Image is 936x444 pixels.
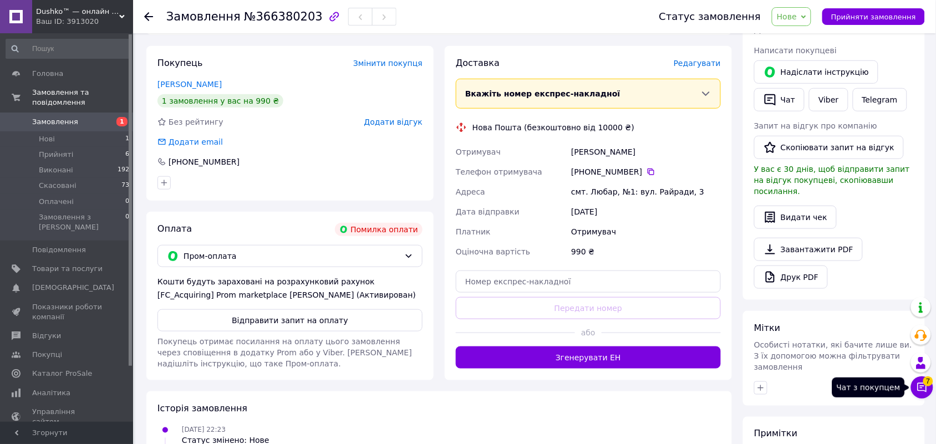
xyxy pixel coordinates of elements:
span: Dushko™ — онлайн маркет текстилю, який надихає ваш дім [36,7,119,17]
span: Повідомлення [32,245,86,255]
div: Помилка оплати [335,223,423,236]
span: Запит на відгук про компанію [754,121,877,130]
span: 6 [125,150,129,160]
button: Надіслати інструкцію [754,60,878,84]
div: Отримувач [569,222,723,242]
button: Чат [754,88,805,111]
button: Згенерувати ЕН [456,346,721,369]
span: Оплата [157,223,192,234]
span: 0 [125,212,129,232]
span: Оціночна вартість [456,247,530,256]
div: 990 ₴ [569,242,723,262]
span: Дії [754,24,766,34]
span: Доставка [456,58,500,68]
span: Прийняті [39,150,73,160]
div: Нова Пошта (безкоштовно від 10000 ₴) [470,122,637,133]
span: Головна [32,69,63,79]
span: Особисті нотатки, які бачите лише ви. З їх допомогою можна фільтрувати замовлення [754,340,912,371]
span: Пром-оплата [184,250,400,262]
span: Каталог ProSale [32,369,92,379]
span: Написати покупцеві [754,46,837,55]
span: Примітки [754,428,797,439]
span: 73 [121,181,129,191]
span: Нове [777,12,797,21]
span: Товари та послуги [32,264,103,274]
span: 7 [923,373,933,383]
span: №366380203 [244,10,323,23]
a: Друк PDF [754,266,828,289]
div: [PHONE_NUMBER] [167,156,241,167]
span: Мітки [754,323,781,333]
span: 0 [125,197,129,207]
span: Історія замовлення [157,403,247,414]
button: Видати чек [754,206,837,229]
div: 1 замовлення у вас на 990 ₴ [157,94,283,108]
span: або [575,327,602,338]
span: Виконані [39,165,73,175]
input: Пошук [6,39,130,59]
span: Редагувати [674,59,721,68]
span: Прийняти замовлення [831,13,916,21]
span: Покупці [32,350,62,360]
input: Номер експрес-накладної [456,271,721,293]
span: [DATE] 22:23 [182,426,226,434]
div: Кошти будуть зараховані на розрахунковий рахунок [157,276,423,300]
button: Прийняти замовлення [822,8,925,25]
span: Скасовані [39,181,77,191]
span: Без рейтингу [169,118,223,126]
a: Viber [809,88,848,111]
div: [DATE] [569,202,723,222]
span: Телефон отримувача [456,167,542,176]
span: Відгуки [32,331,61,341]
span: Замовлення та повідомлення [32,88,133,108]
span: [DEMOGRAPHIC_DATA] [32,283,114,293]
div: Повернутися назад [144,11,153,22]
span: 1 [116,117,128,126]
span: Замовлення [166,10,241,23]
div: Чат з покупцем [832,377,905,397]
span: Покупець отримає посилання на оплату цього замовлення через сповіщення в додатку Prom або у Viber... [157,337,412,368]
button: Скопіювати запит на відгук [754,136,904,159]
span: Покупець [157,58,203,68]
div: Ваш ID: 3913020 [36,17,133,27]
span: Платник [456,227,491,236]
span: Вкажіть номер експрес-накладної [465,89,620,98]
div: [PHONE_NUMBER] [571,166,721,177]
a: [PERSON_NAME] [157,80,222,89]
span: 1 [125,134,129,144]
div: [PERSON_NAME] [569,142,723,162]
button: Відправити запит на оплату [157,309,423,331]
span: Замовлення [32,117,78,127]
div: Статус замовлення [659,11,761,22]
button: Чат з покупцем7 [911,376,933,399]
div: Додати email [167,136,224,147]
a: Завантажити PDF [754,238,863,261]
span: Оплачені [39,197,74,207]
div: смт. Любар, №1: вул. Райради, 3 [569,182,723,202]
span: Аналітика [32,388,70,398]
span: Отримувач [456,147,501,156]
div: Додати email [156,136,224,147]
span: Дата відправки [456,207,520,216]
span: Адреса [456,187,485,196]
span: Показники роботи компанії [32,302,103,322]
a: Telegram [853,88,907,111]
span: Змінити покупця [353,59,423,68]
span: Управління сайтом [32,407,103,427]
span: 192 [118,165,129,175]
span: У вас є 30 днів, щоб відправити запит на відгук покупцеві, скопіювавши посилання. [754,165,910,196]
div: [FC_Acquiring] Prom marketplace [PERSON_NAME] (Активирован) [157,289,423,300]
span: Додати відгук [364,118,423,126]
span: Замовлення з [PERSON_NAME] [39,212,125,232]
span: Нові [39,134,55,144]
